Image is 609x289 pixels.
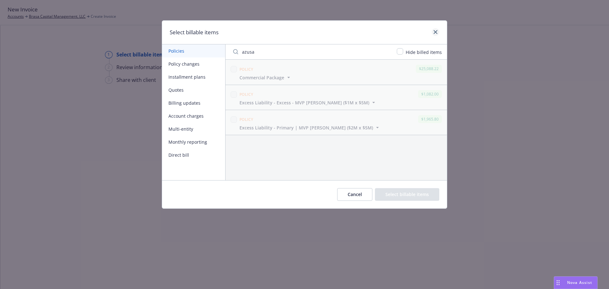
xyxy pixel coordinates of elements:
span: Policy [239,117,253,122]
button: Commercial Package [239,74,292,81]
input: Filter by keyword [229,45,393,58]
button: Account charges [162,109,225,122]
span: Hide billed items [406,49,442,55]
span: Commercial Package [239,74,284,81]
button: Multi-entity [162,122,225,135]
button: Policy changes [162,57,225,70]
button: Monthly reporting [162,135,225,148]
span: Excess Liability - Excess - MVP [PERSON_NAME] ($1M x $5M) [239,99,369,106]
button: Excess Liability - Primary | MVP [PERSON_NAME] ($2M x $5M) [239,124,381,131]
button: Excess Liability - Excess - MVP [PERSON_NAME] ($1M x $5M) [239,99,377,106]
span: Excess Liability - Primary | MVP [PERSON_NAME] ($2M x $5M) [239,124,373,131]
div: $1,965.80 [418,115,442,123]
button: Direct bill [162,148,225,161]
button: Cancel [337,188,372,201]
span: Policy [239,92,253,97]
div: Drag to move [554,277,562,289]
a: close [432,28,439,36]
span: Policy [239,67,253,72]
span: Policy$1,082.00Excess Liability - Excess - MVP [PERSON_NAME] ($1M x $5M) [226,85,447,110]
h1: Select billable items [170,28,219,36]
button: Billing updates [162,96,225,109]
div: $25,088.22 [416,65,442,73]
div: $1,082.00 [418,90,442,98]
button: Quotes [162,83,225,96]
span: Nova Assist [567,280,592,285]
span: Policy$25,088.22Commercial Package [226,60,447,84]
button: Nova Assist [554,276,598,289]
button: Installment plans [162,70,225,83]
button: Policies [162,44,225,57]
span: Policy$1,965.80Excess Liability - Primary | MVP [PERSON_NAME] ($2M x $5M) [226,110,447,135]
